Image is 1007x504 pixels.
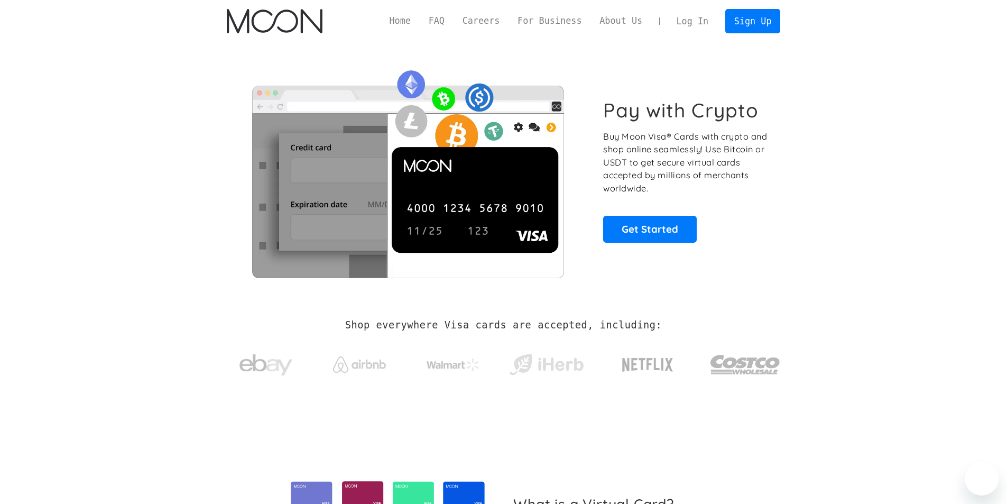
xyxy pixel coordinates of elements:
a: iHerb [507,341,586,384]
a: Log In [668,10,717,33]
img: iHerb [507,351,586,379]
h2: Shop everywhere Visa cards are accepted, including: [345,319,662,331]
a: Walmart [413,348,492,377]
a: ebay [227,338,306,387]
a: Netflix [600,341,695,383]
h1: Pay with Crypto [603,98,759,122]
img: Moon Logo [227,9,322,33]
a: Get Started [603,216,697,242]
img: Airbnb [333,356,386,373]
a: Careers [454,14,509,28]
img: Costco [710,345,781,384]
a: Costco [710,334,781,390]
iframe: Pulsante per aprire la finestra di messaggistica [965,462,999,496]
p: Buy Moon Visa® Cards with crypto and shop online seamlessly! Use Bitcoin or USDT to get secure vi... [603,130,769,195]
a: Sign Up [725,9,780,33]
img: Moon Cards let you spend your crypto anywhere Visa is accepted. [227,63,589,278]
img: ebay [239,349,292,382]
a: home [227,9,322,33]
a: Home [381,14,420,28]
a: Airbnb [320,346,399,378]
a: FAQ [420,14,454,28]
a: For Business [509,14,590,28]
img: Netflix [621,352,674,378]
a: About Us [590,14,651,28]
img: Walmart [427,359,479,371]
